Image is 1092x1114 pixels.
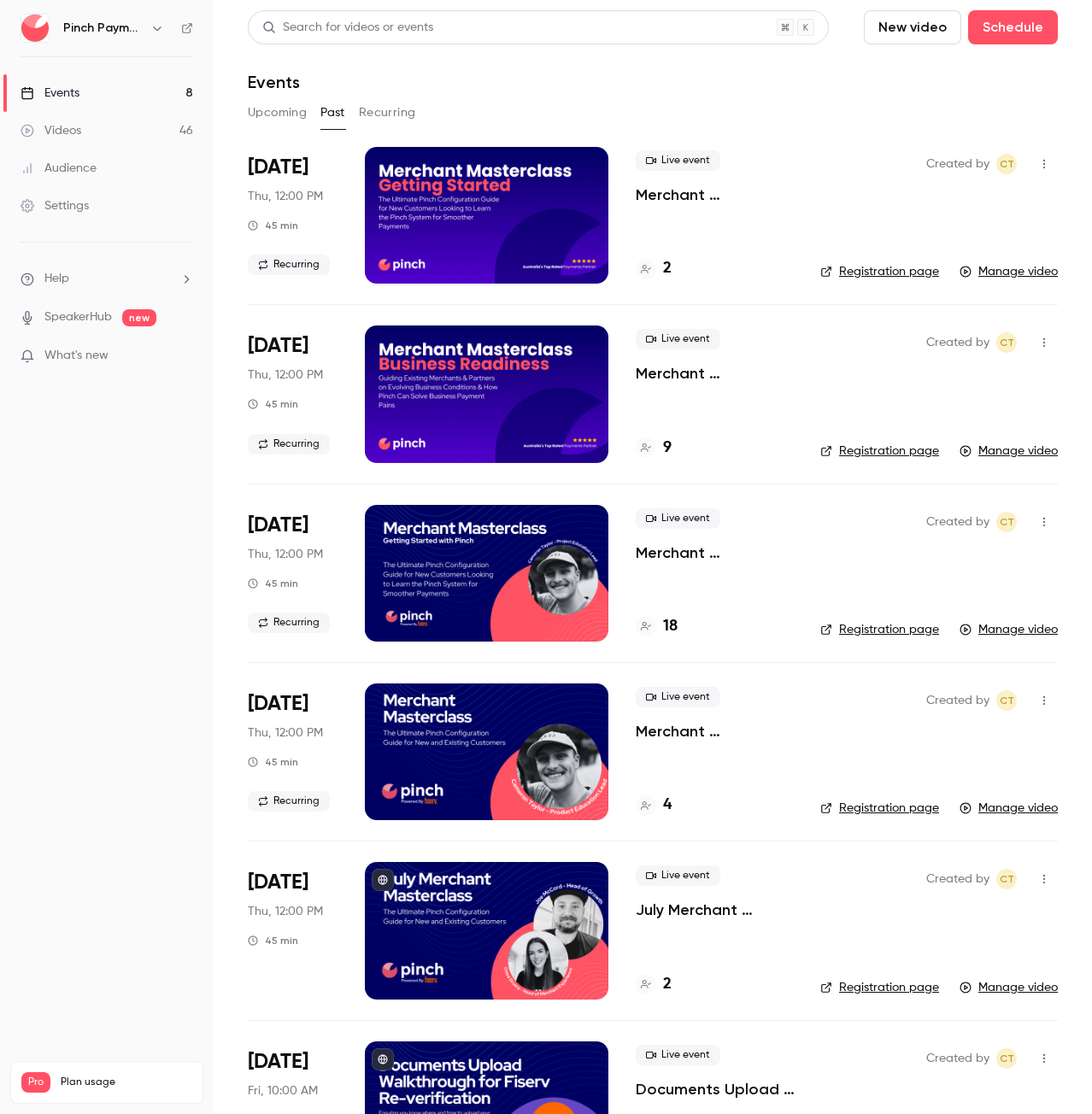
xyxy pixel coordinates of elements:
span: Cameron Taylor [996,512,1017,532]
span: Thu, 12:00 PM [248,188,323,205]
span: CT [1000,690,1014,711]
span: Fri, 10:00 AM [248,1082,318,1099]
span: [DATE] [248,869,308,896]
div: Sep 4 Thu, 12:00 PM (Australia/Brisbane) [248,325,338,462]
div: 45 min [248,755,298,769]
a: Merchant Masterclass - Business Readiness Edition [636,363,793,384]
span: [DATE] [248,332,308,360]
span: Recurring [248,791,330,812]
span: Cameron Taylor [996,332,1017,353]
a: Merchant Masterclass - Getting Started with Pinch [636,185,793,205]
span: Created by [926,690,989,711]
span: CT [1000,154,1014,174]
a: 18 [636,615,678,638]
span: Thu, 12:00 PM [248,903,323,920]
span: CT [1000,869,1014,889]
a: Registration page [820,263,939,280]
div: Aug 7 Thu, 12:00 PM (Australia/Brisbane) [248,683,338,820]
a: Manage video [960,263,1058,280]
a: Manage video [960,800,1058,817]
span: Created by [926,1048,989,1069]
a: Registration page [820,979,939,996]
h4: 2 [663,973,672,996]
p: Merchant Masterclass - Getting Started with Pinch [636,542,793,563]
div: Settings [21,197,89,214]
a: 2 [636,973,672,996]
h6: Pinch Payments [63,20,144,37]
a: Manage video [960,979,1058,996]
span: Live event [636,687,720,707]
span: CT [1000,332,1014,353]
a: Manage video [960,443,1058,460]
span: Cameron Taylor [996,869,1017,889]
span: Recurring [248,434,330,454]
span: Live event [636,1045,720,1065]
span: Pro [21,1072,50,1093]
li: help-dropdown-opener [21,270,193,288]
div: 45 min [248,934,298,947]
span: Created by [926,332,989,353]
div: 45 min [248,577,298,590]
h1: Events [248,72,300,92]
span: Created by [926,154,989,174]
span: Live event [636,150,720,171]
span: Cameron Taylor [996,1048,1017,1069]
span: Cameron Taylor [996,690,1017,711]
span: [DATE] [248,690,308,718]
span: Cameron Taylor [996,154,1017,174]
span: Live event [636,865,720,886]
div: 45 min [248,219,298,232]
a: July Merchant Masterclass [636,900,793,920]
span: Help [44,270,69,288]
span: CT [1000,512,1014,532]
h4: 18 [663,615,678,638]
span: [DATE] [248,512,308,539]
span: [DATE] [248,154,308,181]
span: Recurring [248,255,330,275]
span: Thu, 12:00 PM [248,724,323,742]
span: Created by [926,512,989,532]
a: Documents Upload Walkthrough for Re-verification [DATE] [636,1079,806,1099]
span: Plan usage [61,1076,192,1089]
a: Manage video [960,621,1058,638]
div: Events [21,85,79,102]
a: SpeakerHub [44,308,112,326]
span: CT [1000,1048,1014,1069]
span: Recurring [248,613,330,633]
a: Merchant Masterclass [636,721,793,742]
span: Live event [636,508,720,529]
a: 9 [636,437,672,460]
img: Pinch Payments [21,15,49,42]
span: Thu, 12:00 PM [248,366,323,384]
span: Thu, 12:00 PM [248,546,323,563]
span: [DATE] [248,1048,308,1076]
iframe: Noticeable Trigger [173,349,193,364]
div: Sep 18 Thu, 12:00 PM (Australia/Brisbane) [248,147,338,284]
h4: 2 [663,257,672,280]
span: Created by [926,869,989,889]
div: Audience [21,160,97,177]
h4: 9 [663,437,672,460]
a: Registration page [820,800,939,817]
a: 4 [636,794,672,817]
a: 2 [636,257,672,280]
button: Recurring [359,99,416,126]
button: Upcoming [248,99,307,126]
span: new [122,309,156,326]
div: 45 min [248,397,298,411]
div: Search for videos or events [262,19,433,37]
div: Aug 21 Thu, 12:00 PM (Australia/Brisbane) [248,505,338,642]
a: Registration page [820,621,939,638]
a: Registration page [820,443,939,460]
h4: 4 [663,794,672,817]
button: Schedule [968,10,1058,44]
span: What's new [44,347,109,365]
span: Live event [636,329,720,349]
div: Videos [21,122,81,139]
button: Past [320,99,345,126]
